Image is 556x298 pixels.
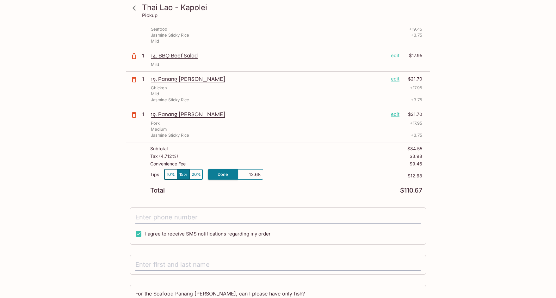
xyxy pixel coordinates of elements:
[403,111,422,118] p: $21.70
[150,146,168,151] p: Subtotal
[410,85,422,91] p: + 17.95
[411,97,422,103] p: + 3.75
[411,132,422,138] p: + 3.75
[150,172,159,177] p: Tips
[403,75,422,82] p: $21.70
[150,161,186,166] p: Convenience Fee
[151,32,189,38] p: Jasmine Sticky Rice
[410,161,422,166] p: $9.46
[145,231,271,237] span: I agree to receive SMS notifications regarding my order
[164,169,177,180] button: 10%
[410,154,422,159] p: $3.98
[391,75,399,82] p: edit
[151,75,386,82] p: 19. Panang [PERSON_NAME]
[135,212,421,223] input: Enter phone number
[150,154,178,159] p: Tax ( 4.712% )
[409,26,422,32] p: + 19.45
[151,132,189,138] p: Jasmine Sticky Rice
[177,169,190,180] button: 15%
[190,169,202,180] button: 20%
[142,52,148,59] p: 1
[142,75,148,82] p: 1
[263,173,422,178] p: $12.68
[135,259,421,271] input: Enter first and last name
[151,120,160,126] p: Pork
[142,3,425,12] h3: Thai Lao - Kapolei
[391,111,399,118] p: edit
[403,52,422,59] p: $17.95
[150,188,165,194] p: Total
[151,62,159,68] p: Mild
[151,126,167,132] p: Medium
[151,26,167,32] p: Seafood
[407,146,422,151] p: $84.55
[151,52,386,59] p: 14. BBQ Beef Salad
[151,38,159,44] p: Mild
[391,52,399,59] p: edit
[151,97,189,103] p: Jasmine Sticky Rice
[208,169,238,180] button: Done
[400,188,422,194] p: $110.67
[151,111,386,118] p: 19. Panang [PERSON_NAME]
[151,91,159,97] p: Mild
[142,12,158,18] p: Pickup
[142,111,148,118] p: 1
[411,32,422,38] p: + 3.75
[410,120,422,126] p: + 17.95
[151,85,167,91] p: Chicken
